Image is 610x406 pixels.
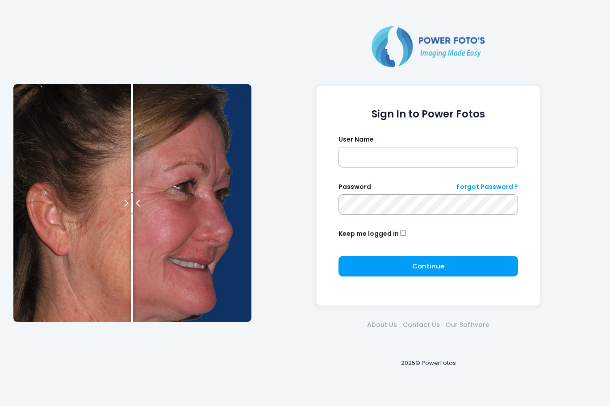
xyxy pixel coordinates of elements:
[368,24,489,69] img: Logo
[400,320,443,330] a: Contact Us
[456,182,518,192] a: Forgot Password ?
[260,344,597,382] div: 2025© PowerFotos
[443,320,493,330] a: Our Software
[364,320,400,330] a: About Us
[338,256,518,276] button: Continue
[338,182,371,192] label: Password
[412,261,444,271] span: Continue
[338,108,518,120] h1: Sign In to Power Fotos
[338,229,399,239] label: Keep me logged in
[338,135,374,144] label: User Name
